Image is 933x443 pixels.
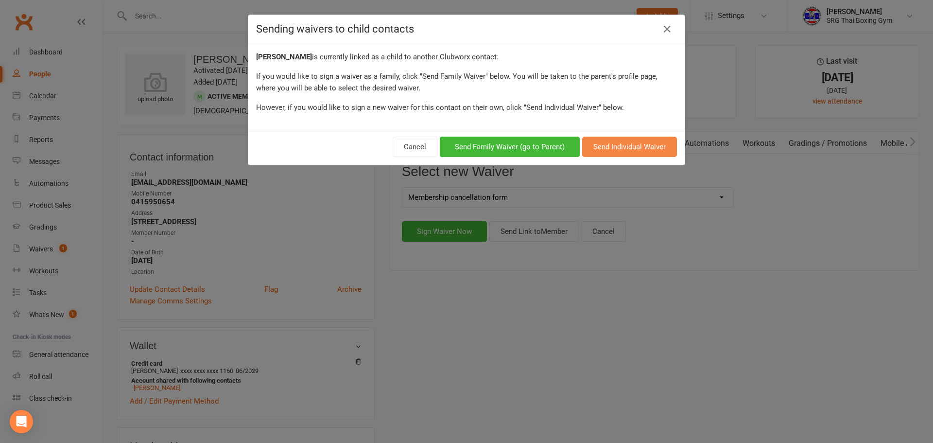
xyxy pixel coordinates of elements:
a: Close [659,21,675,37]
div: If you would like to sign a waiver as a family, click "Send Family Waiver" below. You will be tak... [256,71,677,94]
div: Open Intercom Messenger [10,410,33,433]
strong: [PERSON_NAME] [256,53,312,61]
button: Cancel [393,137,437,157]
button: Send Individual Waiver [582,137,677,157]
div: However, if you would like to sign a new waiver for this contact on their own, click "Send Indivi... [256,102,677,113]
h4: Sending waivers to child contacts [256,23,677,35]
div: is currently linked as a child to another Clubworx contact. [256,51,677,63]
button: Send Family Waiver (go to Parent) [440,137,580,157]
